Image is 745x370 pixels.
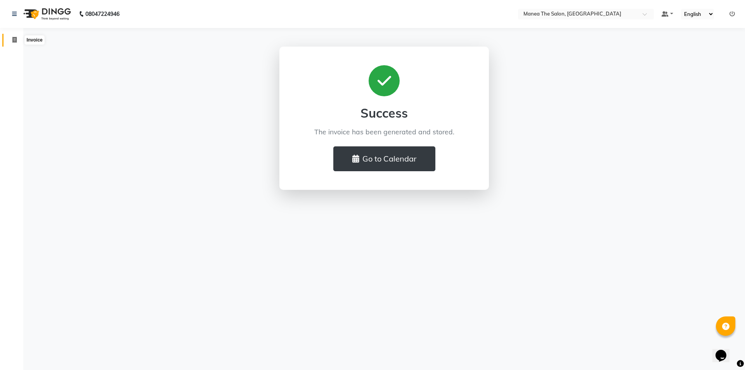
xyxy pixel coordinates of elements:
[298,106,470,120] h2: Success
[298,127,470,137] p: The invoice has been generated and stored.
[333,146,435,171] button: Go to Calendar
[712,339,737,362] iframe: chat widget
[24,35,44,45] div: Invoice
[20,3,73,25] img: logo
[85,3,120,25] b: 08047224946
